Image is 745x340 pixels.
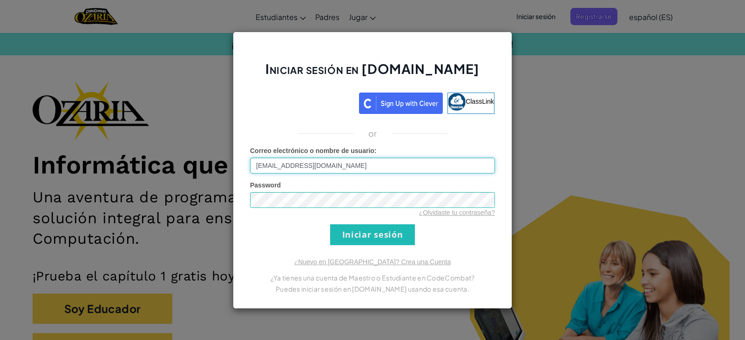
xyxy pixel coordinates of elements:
span: Password [250,181,281,189]
input: Iniciar sesión [330,224,415,245]
a: ¿Olvidaste tu contraseña? [419,209,495,216]
p: ¿Ya tienes una cuenta de Maestro o Estudiante en CodeCombat? [250,272,495,283]
img: clever_sso_button@2x.png [359,93,443,114]
h2: Iniciar sesión en [DOMAIN_NAME] [250,60,495,87]
span: ClassLink [466,97,494,105]
p: or [368,128,377,139]
img: classlink-logo-small.png [448,93,466,111]
iframe: Botón Iniciar sesión con Google [246,92,359,112]
span: Correo electrónico o nombre de usuario [250,147,374,154]
a: ¿Nuevo en [GEOGRAPHIC_DATA]? Crea una Cuenta [294,258,451,266]
label: : [250,146,377,155]
p: Puedes iniciar sesión en [DOMAIN_NAME] usando esa cuenta. [250,283,495,294]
